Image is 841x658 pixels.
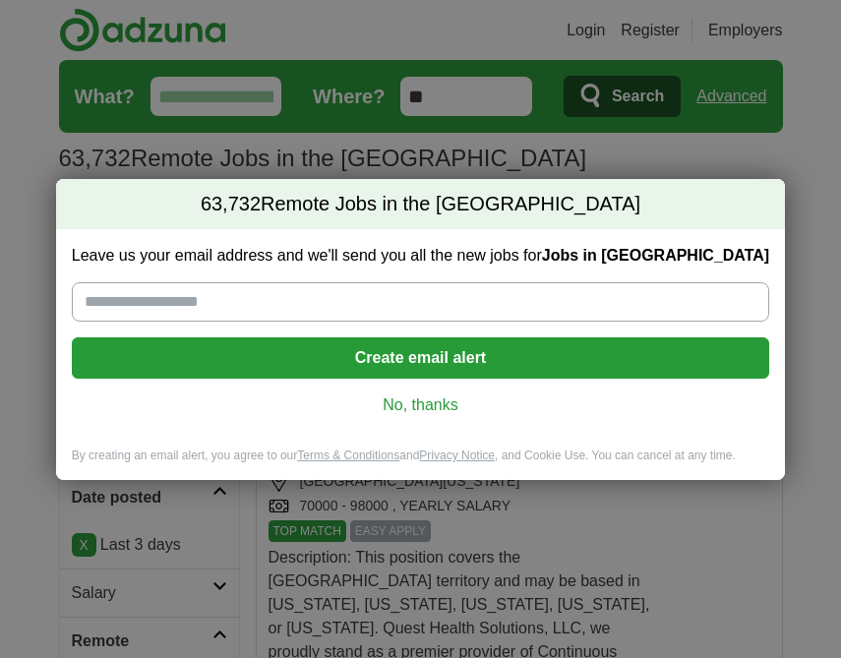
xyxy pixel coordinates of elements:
[56,448,785,480] div: By creating an email alert, you agree to our and , and Cookie Use. You can cancel at any time.
[419,449,495,462] a: Privacy Notice
[542,247,769,264] strong: Jobs in [GEOGRAPHIC_DATA]
[88,394,753,416] a: No, thanks
[72,337,769,379] button: Create email alert
[201,191,261,218] span: 63,732
[56,179,785,230] h2: Remote Jobs in the [GEOGRAPHIC_DATA]
[297,449,399,462] a: Terms & Conditions
[72,245,769,267] label: Leave us your email address and we'll send you all the new jobs for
